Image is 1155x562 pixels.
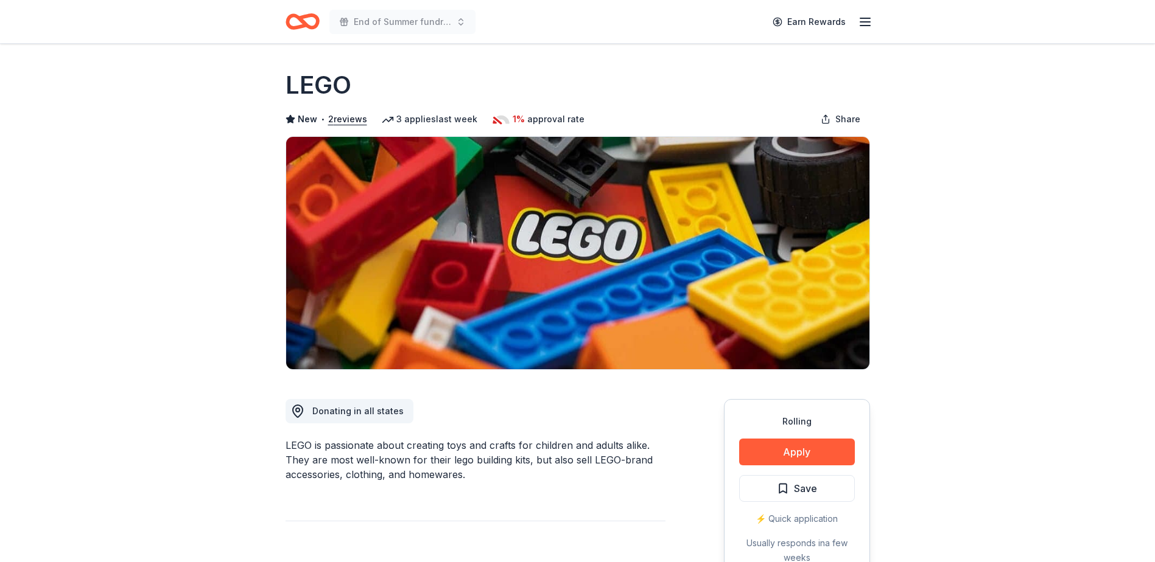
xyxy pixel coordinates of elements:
div: ⚡️ Quick application [739,512,855,526]
span: Save [794,480,817,496]
span: Donating in all states [312,406,404,416]
span: 1% [513,112,525,127]
div: 3 applies last week [382,112,477,127]
div: LEGO is passionate about creating toys and crafts for children and adults alike. They are most we... [286,438,665,482]
span: Share [835,112,860,127]
span: End of Summer fundraiser [354,15,451,29]
span: New [298,112,317,127]
button: End of Summer fundraiser [329,10,476,34]
span: approval rate [527,112,585,127]
div: Rolling [739,414,855,429]
a: Earn Rewards [765,11,853,33]
button: Share [811,107,870,131]
h1: LEGO [286,68,351,102]
img: Image for LEGO [286,137,869,369]
button: Save [739,475,855,502]
span: • [320,114,325,124]
button: 2reviews [328,112,367,127]
button: Apply [739,439,855,465]
a: Home [286,7,320,36]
